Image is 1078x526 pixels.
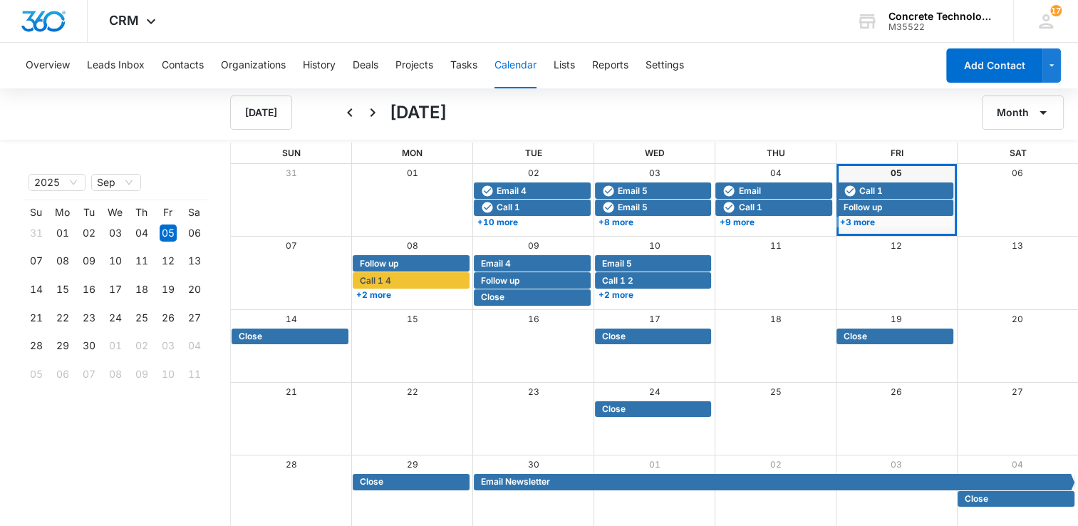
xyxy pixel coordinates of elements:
div: Close [356,475,466,488]
td: 2025-09-26 [155,304,181,332]
a: 04 [1012,459,1023,470]
span: Fri [891,148,903,158]
div: 15 [54,281,71,298]
div: 14 [28,281,45,298]
div: 07 [81,366,98,383]
div: 19 [160,281,177,298]
a: 30 [528,459,539,470]
button: Tasks [450,43,477,88]
span: Call 1 4 [360,274,391,287]
div: Call 1 [719,201,829,214]
div: 05 [160,225,177,242]
div: 24 [107,309,124,326]
span: Close [360,475,383,488]
div: Call 1 4 [356,274,466,287]
button: Month [982,96,1064,130]
td: 2025-09-25 [128,304,155,332]
th: Su [23,206,49,219]
span: Call 1 2 [602,274,633,287]
td: 2025-09-17 [102,275,128,304]
div: 01 [107,337,124,354]
td: 2025-10-08 [102,360,128,388]
div: 02 [81,225,98,242]
a: 17 [649,314,660,324]
div: Call 1 [840,185,950,197]
button: History [303,43,336,88]
div: 05 [28,366,45,383]
div: 23 [81,309,98,326]
td: 2025-09-01 [49,219,76,247]
a: 05 [891,167,902,178]
span: Close [239,330,262,343]
div: 11 [133,252,150,269]
span: CRM [109,13,139,28]
button: Organizations [221,43,286,88]
a: 03 [649,167,660,178]
a: 13 [1012,240,1023,251]
span: Close [965,493,988,505]
td: 2025-10-04 [181,332,207,361]
button: Lists [554,43,575,88]
span: Thu [767,148,785,158]
td: 2025-10-05 [23,360,49,388]
a: 18 [769,314,781,324]
div: Close [598,330,708,343]
div: 04 [133,225,150,242]
td: 2025-09-21 [23,304,49,332]
div: 04 [186,337,203,354]
button: Settings [646,43,684,88]
a: 21 [286,386,297,397]
div: 18 [133,281,150,298]
div: Close [961,493,1071,505]
td: 2025-10-09 [128,360,155,388]
td: 2025-09-11 [128,247,155,276]
div: notifications count [1050,5,1062,16]
td: 2025-09-15 [49,275,76,304]
div: Call 1 2 [598,274,708,287]
td: 2025-09-03 [102,219,128,247]
span: Close [602,403,626,416]
span: Call 1 [497,201,520,214]
td: 2025-10-10 [155,360,181,388]
button: Reports [592,43,628,88]
div: 16 [81,281,98,298]
td: 2025-09-22 [49,304,76,332]
a: 14 [286,314,297,324]
button: Leads Inbox [87,43,145,88]
div: 11 [186,366,203,383]
a: 02 [769,459,781,470]
div: account id [888,22,993,32]
a: 19 [891,314,902,324]
td: 2025-09-09 [76,247,102,276]
a: 22 [407,386,418,397]
div: 02 [133,337,150,354]
div: 17 [107,281,124,298]
a: 09 [528,240,539,251]
div: 10 [107,252,124,269]
div: Email 4 [477,185,587,197]
td: 2025-09-02 [76,219,102,247]
a: 06 [1012,167,1023,178]
div: Email Newsletter [477,475,1071,488]
a: +8 more [595,217,712,227]
a: 29 [407,459,418,470]
td: 2025-09-04 [128,219,155,247]
div: Close [235,330,345,343]
td: 2025-09-18 [128,275,155,304]
a: 28 [286,459,297,470]
span: 2025 [34,175,80,190]
a: 11 [769,240,781,251]
a: +10 more [474,217,591,227]
th: Th [128,206,155,219]
button: Deals [353,43,378,88]
td: 2025-09-08 [49,247,76,276]
div: 21 [28,309,45,326]
td: 2025-09-30 [76,332,102,361]
div: Follow up [840,201,950,214]
a: 15 [407,314,418,324]
div: 31 [28,225,45,242]
td: 2025-08-31 [23,219,49,247]
a: 20 [1012,314,1023,324]
td: 2025-10-06 [49,360,76,388]
a: 08 [407,240,418,251]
